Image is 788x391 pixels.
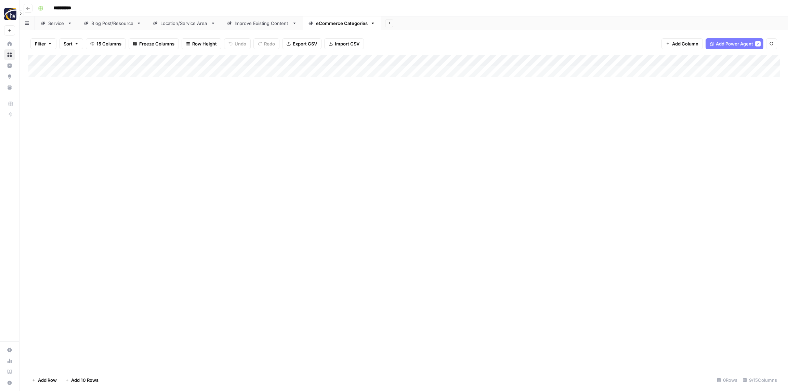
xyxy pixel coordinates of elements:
a: Improve Existing Content [221,16,303,30]
button: Freeze Columns [129,38,179,49]
div: Improve Existing Content [235,20,289,27]
span: Filter [35,40,46,47]
div: 2 [755,41,761,46]
div: 9/15 Columns [740,375,780,386]
div: Location/Service Area [160,20,208,27]
button: Add Row [28,375,61,386]
button: 15 Columns [86,38,126,49]
span: Add Column [672,40,698,47]
a: Opportunities [4,71,15,82]
button: Filter [30,38,56,49]
img: HigherVisibility Logo [4,8,16,20]
span: 2 [757,41,759,46]
span: Add 10 Rows [71,377,98,383]
button: Export CSV [282,38,321,49]
span: Add Power Agent [716,40,753,47]
button: Add Power Agent2 [706,38,763,49]
a: Your Data [4,82,15,93]
a: Blog Post/Resource [78,16,147,30]
a: Browse [4,49,15,60]
span: Sort [64,40,73,47]
a: Learning Hub [4,366,15,377]
span: Freeze Columns [139,40,174,47]
span: Add Row [38,377,57,383]
button: Sort [59,38,83,49]
button: Add Column [661,38,703,49]
a: Insights [4,60,15,71]
a: Settings [4,345,15,355]
span: Redo [264,40,275,47]
button: Help + Support [4,377,15,388]
a: Service [35,16,78,30]
div: Service [48,20,65,27]
span: Import CSV [335,40,359,47]
div: Blog Post/Resource [91,20,134,27]
button: Row Height [182,38,221,49]
button: Add 10 Rows [61,375,103,386]
span: Export CSV [293,40,317,47]
button: Import CSV [324,38,364,49]
span: 15 Columns [96,40,121,47]
div: 0 Rows [714,375,740,386]
span: Undo [235,40,246,47]
button: Undo [224,38,251,49]
div: eCommerce Categories [316,20,368,27]
button: Workspace: HigherVisibility [4,5,15,23]
a: Usage [4,355,15,366]
span: Row Height [192,40,217,47]
a: Location/Service Area [147,16,221,30]
button: Redo [253,38,279,49]
a: eCommerce Categories [303,16,381,30]
a: Home [4,38,15,49]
